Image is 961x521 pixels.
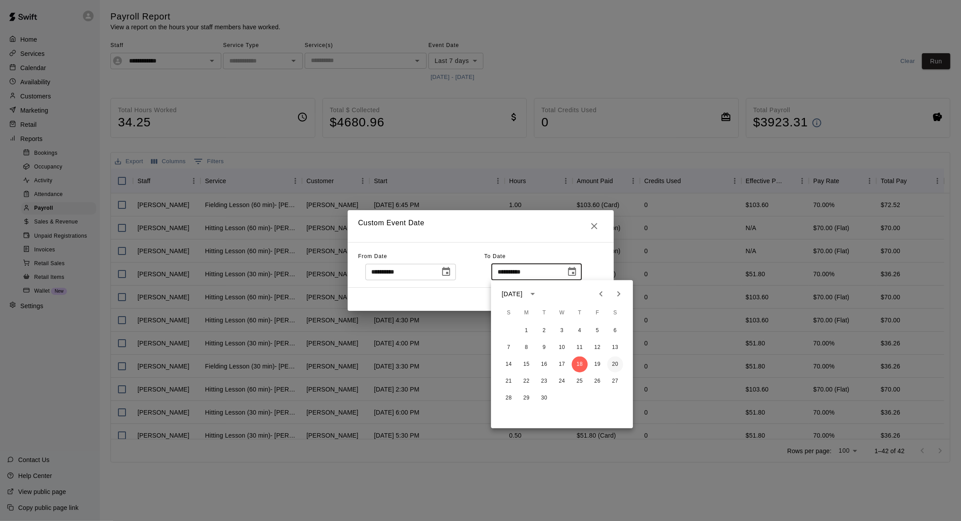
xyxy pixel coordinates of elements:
[572,356,588,372] button: 18
[536,304,552,322] span: Tuesday
[607,356,623,372] button: 20
[572,304,588,322] span: Thursday
[501,373,517,389] button: 21
[607,323,623,339] button: 6
[536,340,552,356] button: 9
[607,373,623,389] button: 27
[501,390,517,406] button: 28
[518,304,534,322] span: Monday
[592,285,610,303] button: Previous month
[437,263,455,281] button: Choose date, selected date is Sep 15, 2025
[589,373,605,389] button: 26
[501,340,517,356] button: 7
[536,390,552,406] button: 30
[563,263,581,281] button: Choose date, selected date is Sep 18, 2025
[554,373,570,389] button: 24
[554,356,570,372] button: 17
[484,253,506,259] span: To Date
[607,340,623,356] button: 13
[589,340,605,356] button: 12
[589,304,605,322] span: Friday
[348,210,614,242] h2: Custom Event Date
[501,356,517,372] button: 14
[518,340,534,356] button: 8
[585,217,603,235] button: Close
[518,323,534,339] button: 1
[536,373,552,389] button: 23
[536,323,552,339] button: 2
[501,304,517,322] span: Sunday
[554,304,570,322] span: Wednesday
[589,323,605,339] button: 5
[502,289,522,298] div: [DATE]
[607,304,623,322] span: Saturday
[572,373,588,389] button: 25
[536,356,552,372] button: 16
[610,285,628,303] button: Next month
[518,390,534,406] button: 29
[518,373,534,389] button: 22
[526,286,541,302] button: calendar view is open, switch to year view
[589,356,605,372] button: 19
[572,340,588,356] button: 11
[518,356,534,372] button: 15
[572,323,588,339] button: 4
[554,323,570,339] button: 3
[358,253,388,259] span: From Date
[554,340,570,356] button: 10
